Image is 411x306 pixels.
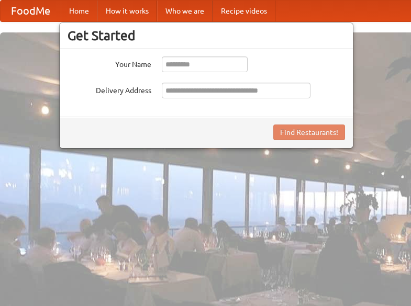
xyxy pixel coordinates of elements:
[273,124,345,140] button: Find Restaurants!
[213,1,275,21] a: Recipe videos
[68,83,151,96] label: Delivery Address
[157,1,213,21] a: Who we are
[97,1,157,21] a: How it works
[68,28,345,43] h3: Get Started
[61,1,97,21] a: Home
[68,56,151,70] label: Your Name
[1,1,61,21] a: FoodMe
